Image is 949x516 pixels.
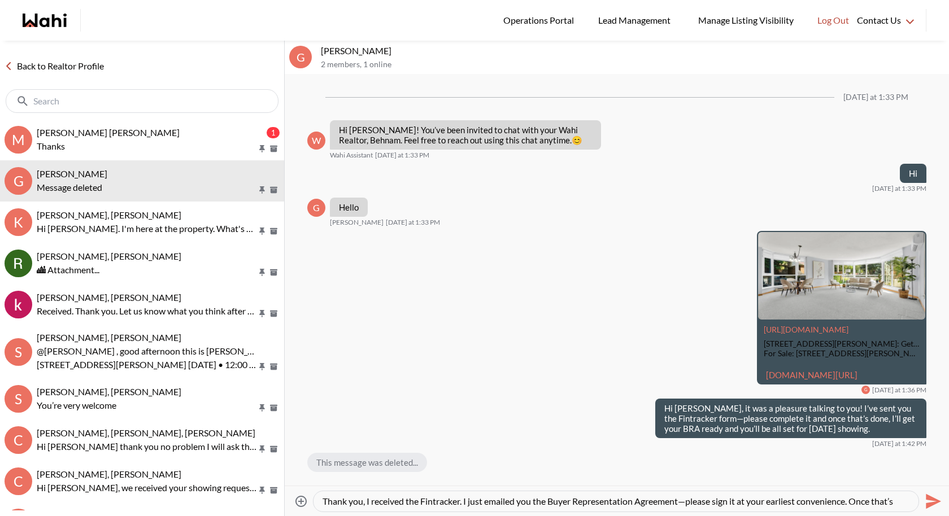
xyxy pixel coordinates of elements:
[268,226,280,236] button: Archive
[257,226,267,236] button: Pin
[289,46,312,68] div: G
[330,218,384,227] span: [PERSON_NAME]
[5,338,32,366] div: S
[268,268,280,277] button: Archive
[37,332,181,343] span: [PERSON_NAME], [PERSON_NAME]
[5,467,32,495] div: C
[37,292,181,303] span: [PERSON_NAME], [PERSON_NAME]
[37,440,257,453] p: Hi [PERSON_NAME] thank you no problem I will ask the listing agent if they have it.
[375,151,429,160] time: 2025-09-06T17:33:23.481Z
[872,386,926,395] time: 2025-09-06T17:36:28.779Z
[321,45,944,56] p: [PERSON_NAME]
[5,385,32,413] div: S
[37,222,257,235] p: Hi [PERSON_NAME]. I'm here at the property. What's your ETA?
[5,167,32,195] div: G
[307,199,325,217] div: G
[33,95,253,107] input: Search
[339,125,592,145] p: Hi [PERSON_NAME]! You’ve been invited to chat with your Wahi Realtor, Behnam. Feel free to reach ...
[307,132,325,150] div: W
[764,325,848,334] a: Attachment
[321,60,944,69] p: 2 members , 1 online
[268,444,280,454] button: Archive
[5,208,32,236] div: k
[5,291,32,318] div: khalid Alvi, Behnam
[695,13,797,28] span: Manage Listing Visibility
[5,126,32,154] div: M
[37,139,257,153] p: Thanks
[572,135,582,145] span: 😊
[268,403,280,413] button: Archive
[664,403,917,434] p: Hi [PERSON_NAME], it was a pleasure talking to you! I’ve sent you the Fintracker form—please comp...
[5,250,32,277] div: Rita Kukendran, Behnam
[37,168,107,179] span: [PERSON_NAME]
[37,263,280,277] div: 🏙 Attachment...
[37,304,257,318] p: Received. Thank you. Let us know what you think after your viewing [DATE]. Enjoy and have a great...
[37,344,257,358] p: @[PERSON_NAME] , good afternoon this is [PERSON_NAME] here [PERSON_NAME] showing agent Your showi...
[872,184,926,193] time: 2025-09-06T17:33:32.939Z
[257,486,267,495] button: Pin
[257,403,267,413] button: Pin
[5,250,32,277] img: R
[257,144,267,154] button: Pin
[257,309,267,318] button: Pin
[257,444,267,454] button: Pin
[323,496,909,507] textarea: Type your message
[861,386,870,394] div: G
[37,427,255,438] span: [PERSON_NAME], [PERSON_NAME], [PERSON_NAME]
[268,486,280,495] button: Archive
[339,202,359,212] p: Hello
[268,185,280,195] button: Archive
[764,339,920,349] div: [STREET_ADDRESS][PERSON_NAME]: Get $6.3K Cashback | Wahi
[307,453,427,472] div: This message was deleted...
[37,209,181,220] span: [PERSON_NAME], [PERSON_NAME]
[872,439,926,448] time: 2025-09-06T17:42:16.767Z
[843,93,908,102] div: [DATE] at 1:33 PM
[268,309,280,318] button: Archive
[909,168,917,178] p: Hi
[37,181,280,194] div: Message deleted
[598,13,674,28] span: Lead Management
[257,268,267,277] button: Pin
[37,358,257,371] p: [STREET_ADDRESS][PERSON_NAME] [DATE] • 12:00 PM Will see you then Thanks
[766,370,857,380] a: [DOMAIN_NAME][URL]
[267,127,280,138] div: 1
[503,13,578,28] span: Operations Portal
[386,218,440,227] time: 2025-09-06T17:33:36.194Z
[257,362,267,371] button: Pin
[37,481,257,495] p: Hi [PERSON_NAME], we received your showing requests - exciting 🎉 . We will be in touch shortly.
[37,127,180,138] span: [PERSON_NAME] [PERSON_NAME]
[37,251,181,261] span: [PERSON_NAME], [PERSON_NAME]
[330,151,373,160] span: Wahi Assistant
[919,488,944,514] button: Send
[758,232,925,320] img: 26 Hall Rd #110, Halton Hills, ON: Get $6.3K Cashback | Wahi
[37,386,181,397] span: [PERSON_NAME], [PERSON_NAME]
[5,426,32,454] div: C
[268,144,280,154] button: Archive
[37,399,257,412] p: You’re very welcome
[764,349,920,358] div: For Sale: [STREET_ADDRESS][PERSON_NAME] Condo with $6.3K Cashback through Wahi Cashback. View 30 ...
[268,362,280,371] button: Archive
[817,13,849,28] span: Log Out
[5,291,32,318] img: k
[37,469,181,479] span: [PERSON_NAME], [PERSON_NAME]
[23,14,67,27] a: Wahi homepage
[257,185,267,195] button: Pin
